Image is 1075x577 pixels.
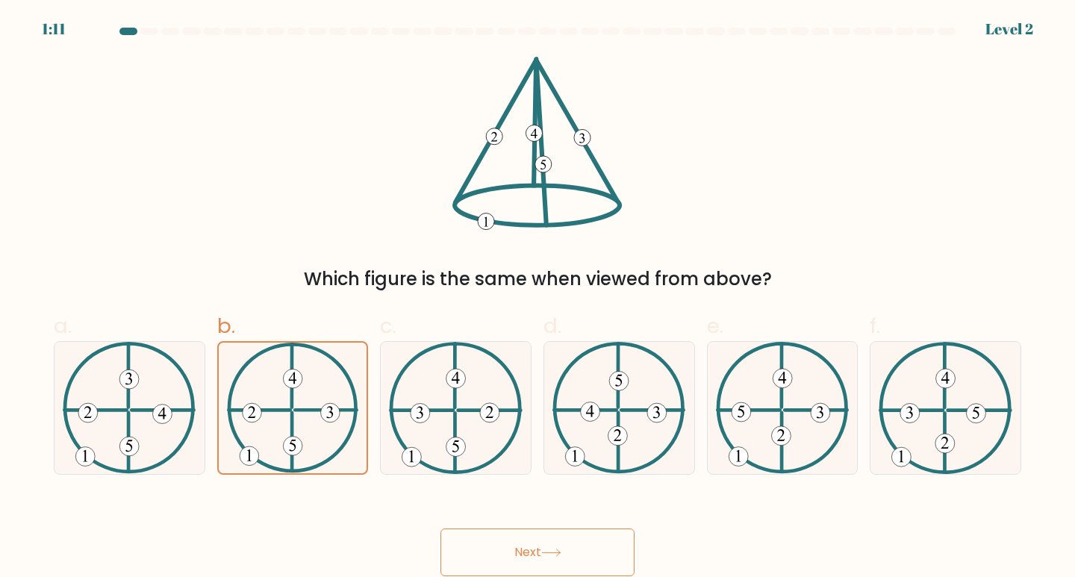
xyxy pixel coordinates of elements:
div: 1:11 [42,18,66,40]
div: Which figure is the same when viewed from above? [63,266,1012,293]
button: Next [440,528,635,576]
span: d. [543,311,561,340]
span: a. [54,311,72,340]
span: b. [217,311,235,340]
span: e. [707,311,723,340]
span: f. [870,311,880,340]
span: c. [380,311,396,340]
div: Level 2 [985,18,1033,40]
